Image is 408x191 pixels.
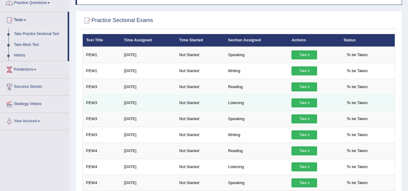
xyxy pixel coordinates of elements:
[291,130,317,139] a: Take it
[344,146,371,155] span: To be Taken
[83,175,121,191] td: PEW4
[288,34,340,47] th: Actions
[83,143,121,159] td: PEW4
[0,113,69,128] a: Your Account
[121,127,176,143] td: [DATE]
[83,127,121,143] td: PEW3
[176,95,225,111] td: Not Started
[121,175,176,191] td: [DATE]
[83,159,121,175] td: PEW4
[176,143,225,159] td: Not Started
[225,159,288,175] td: Listening
[344,82,371,91] span: To be Taken
[83,34,121,47] th: Test Title
[344,66,371,75] span: To be Taken
[291,146,317,155] a: Take it
[225,127,288,143] td: Writing
[82,16,153,25] h2: Practice Sectional Exams
[225,47,288,63] td: Speaking
[291,114,317,123] a: Take it
[176,111,225,127] td: Not Started
[121,63,176,79] td: [DATE]
[121,47,176,63] td: [DATE]
[83,79,121,95] td: PEW3
[0,78,69,94] a: Success Stories
[344,178,371,187] span: To be Taken
[176,63,225,79] td: Not Started
[0,61,69,76] a: Predictions
[0,96,69,111] a: Strategy Videos
[291,50,317,59] a: Take it
[0,12,68,27] a: Tests
[344,114,371,123] span: To be Taken
[176,47,225,63] td: Not Started
[11,50,68,61] a: History
[176,175,225,191] td: Not Started
[291,66,317,75] a: Take it
[121,79,176,95] td: [DATE]
[225,175,288,191] td: Speaking
[176,159,225,175] td: Not Started
[176,34,225,47] th: Time Started
[225,143,288,159] td: Reading
[83,111,121,127] td: PEW3
[340,34,395,47] th: Status
[176,79,225,95] td: Not Started
[121,111,176,127] td: [DATE]
[344,50,371,59] span: To be Taken
[121,143,176,159] td: [DATE]
[83,47,121,63] td: PEW1
[344,98,371,107] span: To be Taken
[225,34,288,47] th: Section Assigned
[225,63,288,79] td: Writing
[291,98,317,107] a: Take it
[83,95,121,111] td: PEW3
[225,95,288,111] td: Listening
[225,79,288,95] td: Reading
[291,162,317,171] a: Take it
[225,111,288,127] td: Speaking
[176,127,225,143] td: Not Started
[121,34,176,47] th: Time Assigned
[291,82,317,91] a: Take it
[11,40,68,50] a: Take Mock Test
[344,130,371,139] span: To be Taken
[121,95,176,111] td: [DATE]
[291,178,317,187] a: Take it
[11,29,68,40] a: Take Practice Sectional Test
[344,162,371,171] span: To be Taken
[121,159,176,175] td: [DATE]
[83,63,121,79] td: PEW1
